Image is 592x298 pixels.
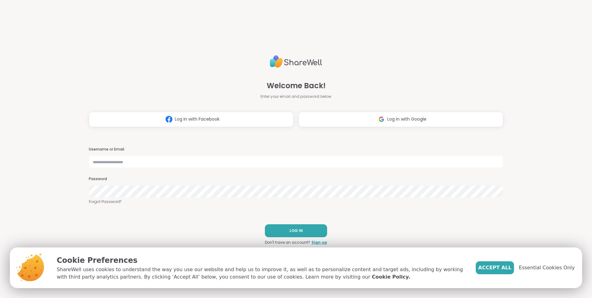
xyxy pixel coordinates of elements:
[265,224,327,237] button: LOG IN
[261,94,331,99] span: Enter your email and password below
[519,264,575,271] span: Essential Cookies Only
[311,240,327,245] a: Sign up
[175,116,220,122] span: Log in with Facebook
[89,176,503,182] h3: Password
[265,240,310,245] span: Don't have an account?
[89,112,294,127] button: Log in with Facebook
[89,199,503,205] a: Forgot Password?
[57,255,466,266] p: Cookie Preferences
[372,273,410,281] a: Cookie Policy.
[476,261,514,274] button: Accept All
[57,266,466,281] p: ShareWell uses cookies to understand the way you use our website and help us to improve it, as we...
[298,112,503,127] button: Log in with Google
[267,80,326,91] span: Welcome Back!
[376,114,387,125] img: ShareWell Logomark
[163,114,175,125] img: ShareWell Logomark
[290,228,303,234] span: LOG IN
[478,264,512,271] span: Accept All
[270,53,322,70] img: ShareWell Logo
[89,147,503,152] h3: Username or Email
[387,116,426,122] span: Log in with Google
